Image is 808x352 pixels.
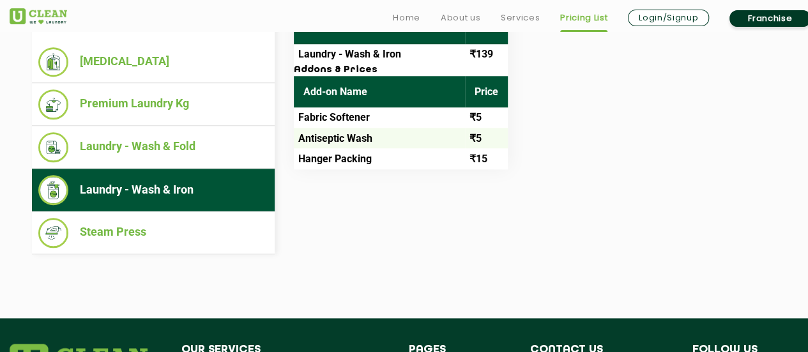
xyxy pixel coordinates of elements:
a: About us [441,10,480,26]
a: Services [501,10,540,26]
td: Hanger Packing [294,148,465,169]
td: ₹5 [465,128,508,148]
td: ₹139 [465,44,508,65]
img: UClean Laundry and Dry Cleaning [10,8,67,24]
td: ₹15 [465,148,508,169]
td: Antiseptic Wash [294,128,465,148]
li: Steam Press [38,218,268,248]
a: Pricing List [560,10,607,26]
li: Premium Laundry Kg [38,89,268,119]
h3: Addons & Prices [294,65,508,76]
li: Laundry - Wash & Iron [38,175,268,205]
img: Premium Laundry Kg [38,89,68,119]
a: Login/Signup [628,10,709,26]
td: Fabric Softener [294,107,465,128]
th: Price [465,76,508,107]
td: Laundry - Wash & Iron [294,44,465,65]
th: Add-on Name [294,76,465,107]
img: Laundry - Wash & Iron [38,175,68,205]
td: ₹5 [465,107,508,128]
img: Laundry - Wash & Fold [38,132,68,162]
img: Steam Press [38,218,68,248]
img: Dry Cleaning [38,47,68,77]
a: Home [393,10,420,26]
li: Laundry - Wash & Fold [38,132,268,162]
li: [MEDICAL_DATA] [38,47,268,77]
